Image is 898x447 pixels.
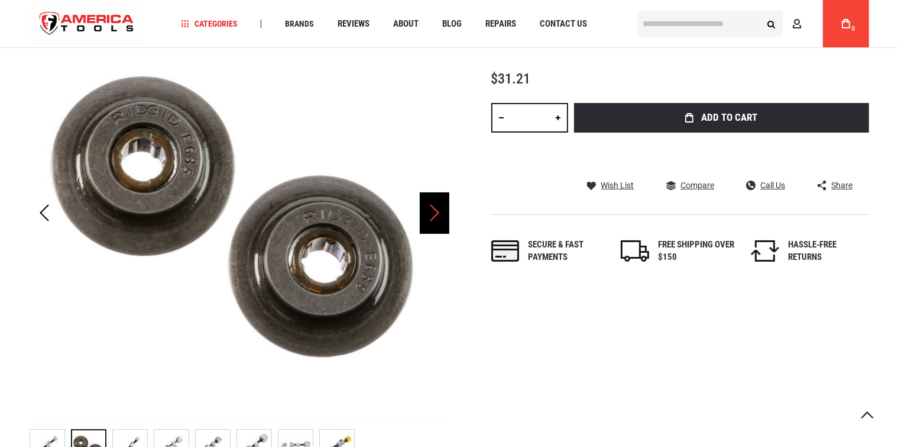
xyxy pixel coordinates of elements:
[746,180,785,191] a: Call Us
[601,181,634,189] span: Wish List
[442,20,462,28] span: Blog
[181,20,238,28] span: Categories
[491,70,531,87] span: $31.21
[280,16,319,32] a: Brands
[338,20,369,28] span: Reviews
[491,240,520,262] img: payments
[388,16,424,32] a: About
[285,20,314,28] span: Brands
[485,20,516,28] span: Repairs
[574,103,869,133] button: Add to Cart
[658,239,735,264] div: FREE SHIPPING OVER $150
[30,2,144,46] a: store logo
[480,16,521,32] a: Repairs
[332,16,375,32] a: Reviews
[30,3,449,423] img: RIDGID 29973 WHEEL, SET OF 2 35S CUTTER
[852,25,855,32] span: 0
[420,3,449,423] div: Next
[534,16,592,32] a: Contact Us
[666,180,714,191] a: Compare
[30,3,59,423] div: Previous
[30,2,144,46] img: America Tools
[760,181,785,189] span: Call Us
[393,20,419,28] span: About
[788,239,865,264] div: HASSLE-FREE RETURNS
[831,181,852,189] span: Share
[587,180,634,191] a: Wish List
[680,181,714,189] span: Compare
[751,240,779,262] img: returns
[572,136,871,171] iframe: Secure express checkout frame
[701,112,757,123] span: Add to Cart
[760,12,783,35] button: Search
[540,20,587,28] span: Contact Us
[529,239,605,264] div: Secure & fast payments
[176,16,243,32] a: Categories
[437,16,467,32] a: Blog
[621,240,649,262] img: shipping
